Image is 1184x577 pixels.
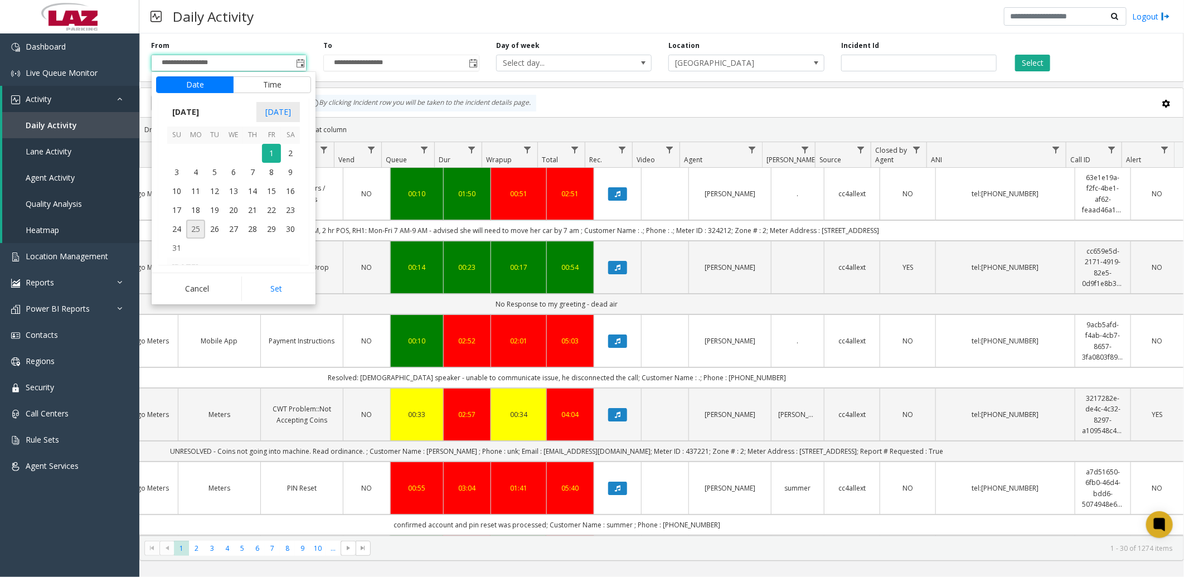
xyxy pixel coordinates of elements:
[439,155,450,164] span: Dur
[350,483,384,493] a: NO
[11,410,20,419] img: 'icon'
[26,277,54,288] span: Reports
[268,404,336,425] a: CWT Problem::Not Accepting Coins
[498,336,540,346] div: 02:01
[151,41,169,51] label: From
[778,483,817,493] a: summer
[268,336,336,346] a: Payment Instructions
[1138,336,1177,346] a: NO
[205,163,224,182] span: 5
[11,95,20,104] img: 'icon'
[2,112,139,138] a: Daily Activity
[554,409,587,420] a: 04:04
[262,201,281,220] span: 22
[167,220,186,239] span: 24
[268,483,336,493] a: PIN Reset
[243,201,262,220] td: Thursday, August 21, 2025
[668,41,700,51] label: Location
[359,544,368,552] span: Go to the last page
[304,95,536,111] div: By clicking Incident row you will be taken to the incident details page.
[450,483,484,493] a: 03:04
[497,55,620,71] span: Select day...
[397,262,436,273] a: 00:14
[902,410,913,419] span: NO
[2,138,139,164] a: Lane Activity
[1082,393,1124,436] a: 3217282e-de4c-4c32-8297-a109548c415f
[281,220,300,239] td: Saturday, August 30, 2025
[467,55,479,71] span: Toggle popup
[186,182,205,201] td: Monday, August 11, 2025
[887,188,929,199] a: NO
[281,182,300,201] span: 16
[281,201,300,220] span: 23
[696,336,764,346] a: [PERSON_NAME]
[344,544,353,552] span: Go to the next page
[326,541,341,556] span: Page 11
[943,336,1068,346] a: tel:[PHONE_NUMBER]
[224,201,243,220] td: Wednesday, August 20, 2025
[224,182,243,201] span: 13
[554,336,587,346] div: 05:03
[1161,11,1170,22] img: logout
[819,155,841,164] span: Source
[140,142,1183,535] div: Data table
[831,483,873,493] a: cc4allext
[696,262,764,273] a: [PERSON_NAME]
[167,104,204,120] span: [DATE]
[262,220,281,239] span: 29
[2,217,139,243] a: Heatmap
[26,460,79,471] span: Agent Services
[26,198,82,209] span: Quality Analysis
[185,336,254,346] a: Mobile App
[397,483,436,493] div: 00:55
[243,163,262,182] td: Thursday, August 7, 2025
[841,41,879,51] label: Incident Id
[186,201,205,220] span: 18
[167,127,186,144] th: Su
[205,201,224,220] td: Tuesday, August 19, 2025
[26,67,98,78] span: Live Queue Monitor
[887,336,929,346] a: NO
[205,220,224,239] td: Tuesday, August 26, 2025
[350,262,384,273] a: NO
[256,102,300,122] span: [DATE]
[205,201,224,220] span: 19
[364,142,379,157] a: Vend Filter Menu
[243,220,262,239] td: Thursday, August 28, 2025
[167,182,186,201] td: Sunday, August 10, 2025
[589,155,602,164] span: Rec.
[662,142,677,157] a: Video Filter Menu
[350,409,384,420] a: NO
[262,163,281,182] span: 8
[798,142,813,157] a: Parker Filter Menu
[486,155,512,164] span: Wrapup
[26,251,108,261] span: Location Management
[281,127,300,144] th: Sa
[280,541,295,556] span: Page 8
[167,163,186,182] td: Sunday, August 3, 2025
[186,163,205,182] span: 4
[265,541,280,556] span: Page 7
[118,336,171,346] a: Chicago Meters
[745,142,760,157] a: Agent Filter Menu
[554,262,587,273] a: 00:54
[909,142,924,157] a: Closed by Agent Filter Menu
[205,182,224,201] td: Tuesday, August 12, 2025
[1082,246,1124,289] a: cc659e5d-2171-4919-82e5-0d9f1e8b375c
[186,163,205,182] td: Monday, August 4, 2025
[397,409,436,420] a: 00:33
[281,182,300,201] td: Saturday, August 16, 2025
[1138,409,1177,420] a: YES
[243,163,262,182] span: 7
[186,182,205,201] span: 11
[450,262,484,273] div: 00:23
[295,541,310,556] span: Page 9
[167,182,186,201] span: 10
[778,188,817,199] a: .
[262,182,281,201] td: Friday, August 15, 2025
[220,541,235,556] span: Page 4
[205,182,224,201] span: 12
[397,336,436,346] div: 00:10
[943,483,1068,493] a: tel:[PHONE_NUMBER]
[118,188,171,199] a: Chicago Meters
